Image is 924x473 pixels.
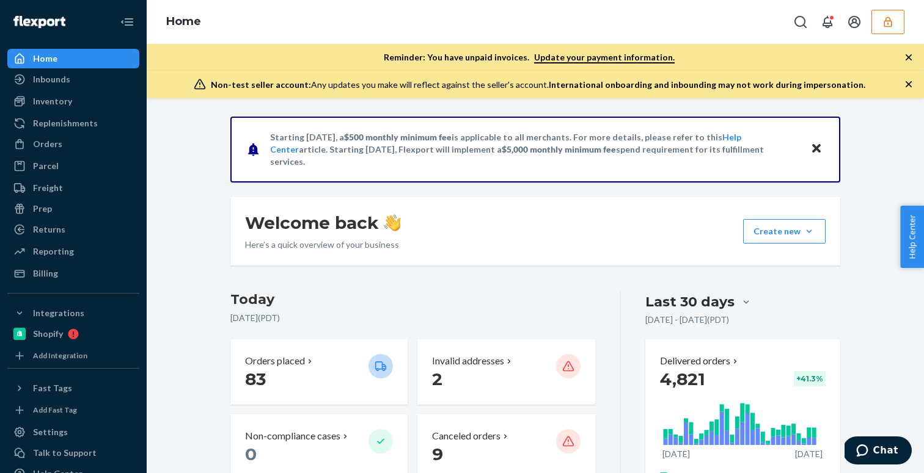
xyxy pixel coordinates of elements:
a: Home [7,49,139,68]
p: Non-compliance cases [245,429,340,443]
a: Settings [7,422,139,442]
a: Home [166,15,201,28]
span: Non-test seller account: [211,79,311,90]
div: Returns [33,223,65,236]
span: $5,000 monthly minimum fee [502,144,616,154]
a: Replenishments [7,114,139,133]
div: Add Fast Tag [33,405,77,415]
p: Invalid addresses [432,354,504,368]
span: 9 [432,444,443,464]
div: Billing [33,267,58,280]
div: Parcel [33,160,59,172]
a: Add Fast Tag [7,403,139,417]
div: Talk to Support [33,447,97,459]
p: Canceled orders [432,429,501,443]
a: Freight [7,178,139,198]
h3: Today [230,290,595,309]
div: Last 30 days [645,292,735,311]
button: Integrations [7,303,139,323]
div: Inventory [33,95,72,107]
p: Here’s a quick overview of your business [245,239,401,251]
a: Inventory [7,92,139,111]
div: Settings [33,426,68,438]
img: hand-wave emoji [384,214,401,231]
button: Orders placed 83 [230,339,408,405]
img: Flexport logo [13,16,65,28]
div: Reporting [33,245,74,258]
div: Prep [33,203,52,215]
a: Prep [7,199,139,218]
ol: breadcrumbs [156,4,211,40]
div: Fast Tags [33,382,72,394]
div: Replenishments [33,117,98,129]
span: 0 [245,444,257,464]
button: Invalid addresses 2 [417,339,595,405]
a: Returns [7,220,139,239]
a: Inbounds [7,70,139,89]
a: Update your payment information. [534,52,675,63]
a: Shopify [7,324,139,344]
button: Open Search Box [788,10,813,34]
div: Orders [33,138,62,150]
div: Integrations [33,307,84,319]
div: Any updates you make will reflect against the seller's account. [211,79,865,91]
a: Orders [7,134,139,154]
span: 2 [432,369,442,389]
button: Fast Tags [7,378,139,398]
div: Inbounds [33,73,70,85]
div: Add Integration [33,350,87,361]
a: Parcel [7,156,139,176]
button: Close [809,140,824,158]
a: Billing [7,264,139,283]
span: 83 [245,369,266,389]
span: $500 monthly minimum fee [344,132,452,142]
p: Starting [DATE], a is applicable to all merchants. For more details, please refer to this article... [270,131,799,168]
p: [DATE] [795,448,823,460]
p: Orders placed [245,354,305,368]
span: International onboarding and inbounding may not work during impersonation. [549,79,865,90]
button: Create new [743,219,826,244]
p: [DATE] - [DATE] ( PDT ) [645,314,729,326]
a: Reporting [7,242,139,261]
iframe: Opens a widget where you can chat to one of our agents [845,436,912,467]
a: Add Integration [7,348,139,363]
h1: Welcome back [245,212,401,234]
button: Close Navigation [115,10,139,34]
div: Freight [33,182,63,194]
button: Delivered orders [660,354,740,368]
p: [DATE] [662,448,690,460]
div: Shopify [33,328,63,340]
button: Open account menu [842,10,867,34]
p: [DATE] ( PDT ) [230,312,595,324]
span: 4,821 [660,369,705,389]
div: + 41.3 % [794,371,826,386]
button: Talk to Support [7,443,139,463]
button: Help Center [900,206,924,268]
div: Home [33,52,57,65]
button: Open notifications [815,10,840,34]
p: Reminder: You have unpaid invoices. [384,51,675,63]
